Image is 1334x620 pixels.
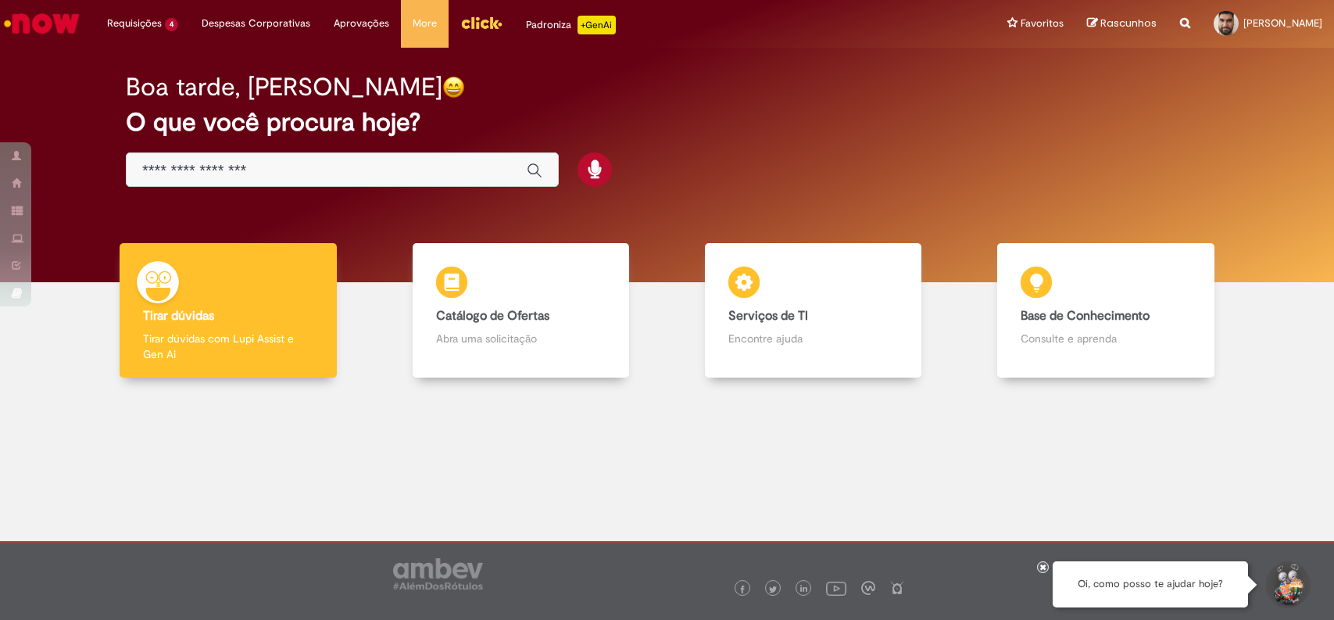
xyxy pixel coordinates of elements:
img: ServiceNow [2,8,82,39]
button: Iniciar Conversa de Suporte [1264,561,1311,608]
span: Favoritos [1021,16,1064,31]
b: Catálogo de Ofertas [436,308,549,324]
div: Padroniza [526,16,616,34]
a: Tirar dúvidas Tirar dúvidas com Lupi Assist e Gen Ai [82,243,374,378]
a: Serviços de TI Encontre ajuda [667,243,960,378]
img: logo_footer_linkedin.png [800,585,808,594]
span: Rascunhos [1100,16,1157,30]
span: [PERSON_NAME] [1243,16,1322,30]
div: Oi, como posso te ajudar hoje? [1053,561,1248,607]
a: Rascunhos [1087,16,1157,31]
img: logo_footer_workplace.png [861,581,875,595]
img: happy-face.png [442,76,465,99]
img: click_logo_yellow_360x200.png [460,11,502,34]
img: logo_footer_twitter.png [769,586,777,593]
b: Base de Conhecimento [1021,308,1150,324]
span: 4 [165,18,178,31]
p: Encontre ajuda [728,331,899,346]
span: Despesas Corporativas [202,16,310,31]
p: Consulte e aprenda [1021,331,1191,346]
span: Aprovações [334,16,389,31]
p: Tirar dúvidas com Lupi Assist e Gen Ai [143,331,313,362]
b: Serviços de TI [728,308,808,324]
img: logo_footer_ambev_rotulo_gray.png [393,558,483,590]
span: More [413,16,437,31]
p: +GenAi [578,16,616,34]
a: Catálogo de Ofertas Abra uma solicitação [374,243,667,378]
h2: Boa tarde, [PERSON_NAME] [126,73,442,101]
img: logo_footer_youtube.png [826,578,846,598]
img: logo_footer_facebook.png [739,586,746,593]
p: Abra uma solicitação [436,331,606,346]
b: Tirar dúvidas [143,308,214,324]
img: logo_footer_naosei.png [890,581,904,595]
span: Requisições [107,16,162,31]
h2: O que você procura hoje? [126,109,1208,136]
a: Base de Conhecimento Consulte e aprenda [960,243,1252,378]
